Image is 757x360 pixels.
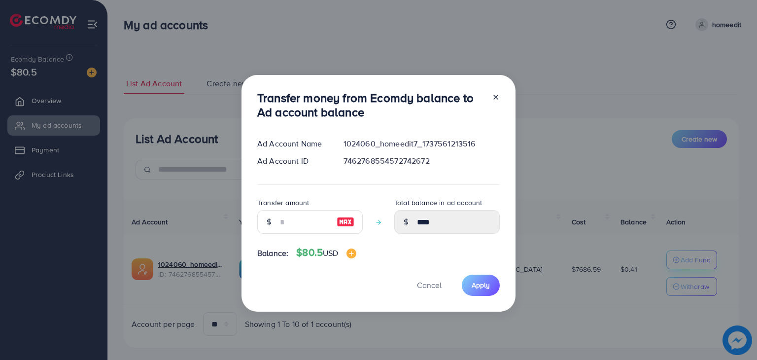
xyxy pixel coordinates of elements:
img: image [346,249,356,258]
button: Apply [462,275,500,296]
label: Total balance in ad account [394,198,482,208]
div: Ad Account Name [249,138,336,149]
span: Balance: [257,248,288,259]
span: Apply [472,280,490,290]
label: Transfer amount [257,198,309,208]
h4: $80.5 [296,247,356,259]
h3: Transfer money from Ecomdy balance to Ad account balance [257,91,484,119]
div: Ad Account ID [249,155,336,167]
img: image [337,216,354,228]
span: Cancel [417,280,442,290]
div: 7462768554572742672 [336,155,508,167]
div: 1024060_homeedit7_1737561213516 [336,138,508,149]
button: Cancel [405,275,454,296]
span: USD [323,248,338,258]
